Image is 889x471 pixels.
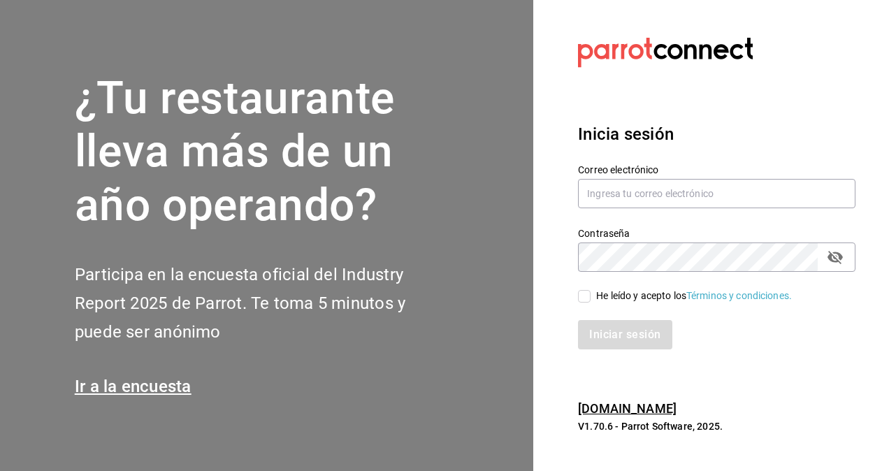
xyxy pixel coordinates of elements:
a: [DOMAIN_NAME] [578,401,677,416]
label: Contraseña [578,228,855,238]
a: Términos y condiciones. [686,290,792,301]
div: He leído y acepto los [596,289,792,303]
h2: Participa en la encuesta oficial del Industry Report 2025 de Parrot. Te toma 5 minutos y puede se... [75,261,452,346]
button: passwordField [823,245,847,269]
p: V1.70.6 - Parrot Software, 2025. [578,419,855,433]
h3: Inicia sesión [578,122,855,147]
label: Correo electrónico [578,164,855,174]
h1: ¿Tu restaurante lleva más de un año operando? [75,72,452,233]
a: Ir a la encuesta [75,377,191,396]
input: Ingresa tu correo electrónico [578,179,855,208]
